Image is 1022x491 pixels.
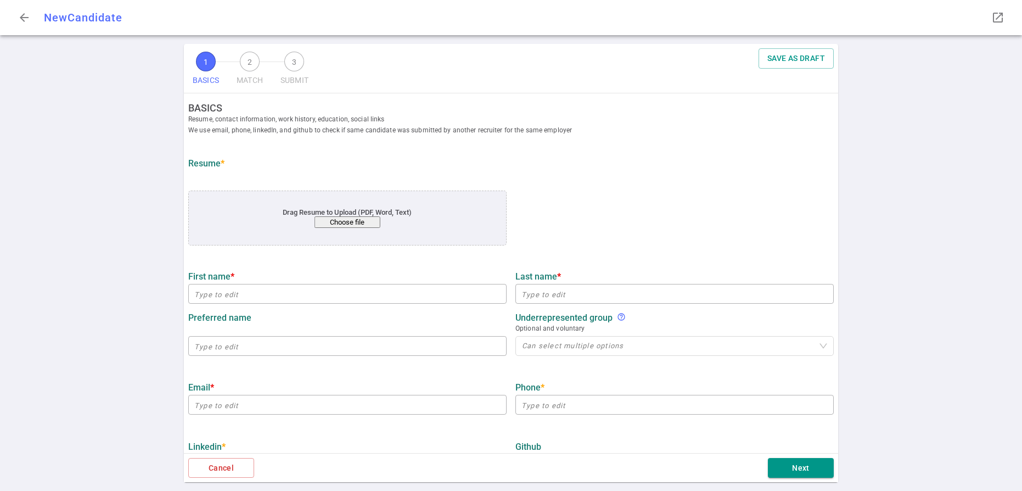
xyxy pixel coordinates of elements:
[232,48,267,93] button: 2MATCH
[196,52,216,71] span: 1
[515,382,834,393] label: Phone
[315,216,380,228] button: Choose file
[188,382,507,393] label: Email
[44,11,122,24] span: New Candidate
[188,396,507,414] input: Type to edit
[515,323,834,334] span: Optional and voluntary
[991,11,1004,24] span: launch
[768,458,834,478] button: Next
[284,52,304,71] span: 3
[193,71,219,90] span: BASICS
[188,48,223,93] button: 1BASICS
[617,313,626,321] i: help_outline
[188,442,226,452] strong: LinkedIn
[276,48,313,93] button: 3SUBMIT
[759,48,834,69] button: SAVE AS DRAFT
[515,313,613,323] strong: Underrepresented Group
[188,271,507,282] label: First name
[515,442,541,452] strong: GitHub
[18,11,31,24] span: arrow_back
[240,52,260,71] span: 2
[237,71,263,90] span: MATCH
[617,313,626,323] div: We support diversity and inclusion to create equitable futures and prohibit discrimination and ha...
[221,208,474,228] div: Drag Resume to Upload (PDF, Word, Text)
[188,285,507,303] input: Type to edit
[515,396,834,414] input: Type to edit
[280,71,308,90] span: SUBMIT
[188,313,251,323] strong: Preferred name
[515,285,834,303] input: Type to edit
[188,102,843,114] strong: BASICS
[188,191,507,245] div: application/pdf, application/msword, .pdf, .doc, .docx, .txt
[188,114,843,136] span: Resume, contact information, work history, education, social links We use email, phone, linkedIn,...
[987,7,1009,29] button: Open LinkedIn as a popup
[188,458,254,478] button: Cancel
[13,7,35,29] button: Go back
[188,158,224,169] strong: Resume
[515,271,834,282] label: Last name
[188,337,507,355] input: Type to edit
